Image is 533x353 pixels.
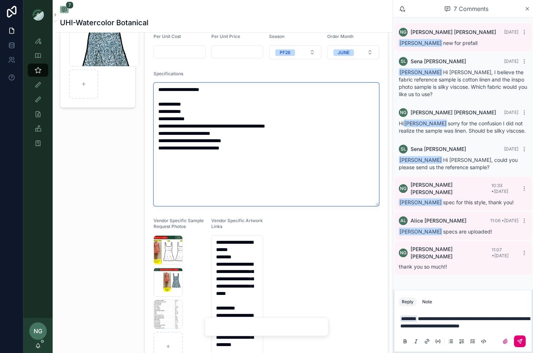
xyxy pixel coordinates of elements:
[399,198,442,206] span: [PERSON_NAME]
[399,199,514,205] span: spec for this style, thank you!
[490,218,518,223] span: 11:06 • [DATE]
[269,34,284,39] span: Season
[401,146,406,152] span: SL
[211,218,263,229] span: Vendor Specific Artwork Links
[411,29,496,36] span: [PERSON_NAME] [PERSON_NAME]
[492,247,509,258] span: 11:07 • [DATE]
[399,156,442,164] span: [PERSON_NAME]
[399,228,492,235] span: specs are uploaded!
[504,146,518,152] span: [DATE]
[399,157,518,170] span: Hi [PERSON_NAME], could you please send us the reference sample?
[400,218,406,224] span: AL
[400,250,407,256] span: NG
[399,263,447,270] span: thank you so much!!
[399,297,416,306] button: Reply
[327,34,354,39] span: Order Month
[491,183,508,194] span: 10:33 • [DATE]
[411,109,496,116] span: [PERSON_NAME] [PERSON_NAME]
[504,29,518,35] span: [DATE]
[60,6,69,15] button: 7
[400,110,407,115] span: NG
[211,34,240,39] span: Per Unit Price
[504,58,518,64] span: [DATE]
[154,71,183,76] span: Specifications
[504,110,518,115] span: [DATE]
[454,4,488,13] span: 7 Comments
[66,1,73,9] span: 7
[422,299,432,305] div: Note
[400,186,407,191] span: NG
[399,39,442,47] span: [PERSON_NAME]
[411,217,466,224] span: Alice [PERSON_NAME]
[154,218,204,229] span: Vendor Specific Sample Request Photos
[399,228,442,235] span: [PERSON_NAME]
[399,120,526,134] span: Hi sorry for the confusion I did not realize the sample was linen. Should be silky viscose.
[411,145,466,153] span: Sena [PERSON_NAME]
[154,34,181,39] span: Per Unit Cost
[269,45,321,59] button: Select Button
[411,246,492,260] span: [PERSON_NAME] [PERSON_NAME]
[411,58,466,65] span: Sena [PERSON_NAME]
[327,45,379,59] button: Select Button
[411,181,491,196] span: [PERSON_NAME] [PERSON_NAME]
[280,49,291,56] div: PF26
[399,69,527,97] span: Hi [PERSON_NAME], I believe the fabric reference sample is cotton linen and the inspo photo sampl...
[60,18,148,28] h1: UHI-Watercolor Botanical
[399,40,477,46] span: new for prefall
[401,58,406,64] span: SL
[23,29,53,159] div: scrollable content
[419,297,435,306] button: Note
[34,327,42,335] span: NG
[400,29,407,35] span: NG
[399,68,442,76] span: [PERSON_NAME]
[32,9,44,20] img: App logo
[404,119,447,127] span: [PERSON_NAME]
[338,49,349,56] div: JUNE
